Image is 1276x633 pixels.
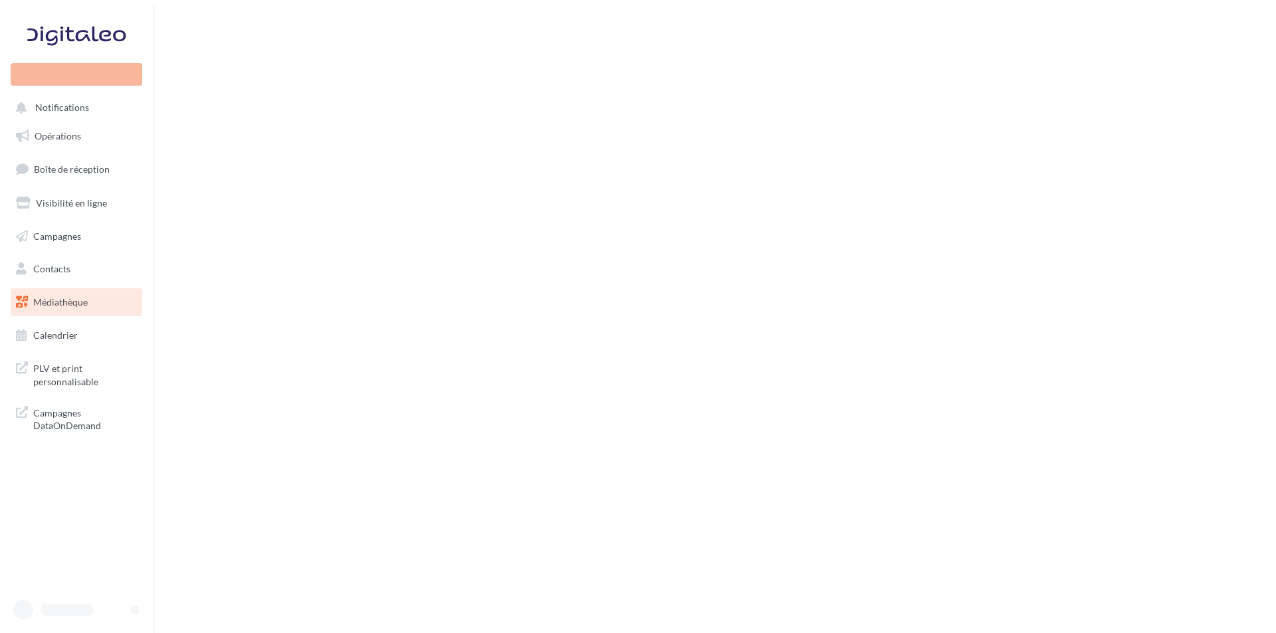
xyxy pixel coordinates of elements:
a: Campagnes DataOnDemand [8,399,145,438]
span: PLV et print personnalisable [33,359,137,388]
a: Opérations [8,122,145,150]
span: Campagnes DataOnDemand [33,404,137,432]
a: Visibilité en ligne [8,189,145,217]
span: Médiathèque [33,296,88,308]
a: Médiathèque [8,288,145,316]
span: Campagnes [33,230,81,241]
a: Calendrier [8,321,145,349]
span: Boîte de réception [34,163,110,175]
span: Opérations [35,130,81,141]
span: Contacts [33,263,70,274]
a: Campagnes [8,223,145,250]
span: Notifications [35,102,89,114]
a: PLV et print personnalisable [8,354,145,393]
a: Boîte de réception [8,155,145,183]
span: Visibilité en ligne [36,197,107,209]
span: Calendrier [33,329,78,341]
div: Nouvelle campagne [11,63,142,86]
a: Contacts [8,255,145,283]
